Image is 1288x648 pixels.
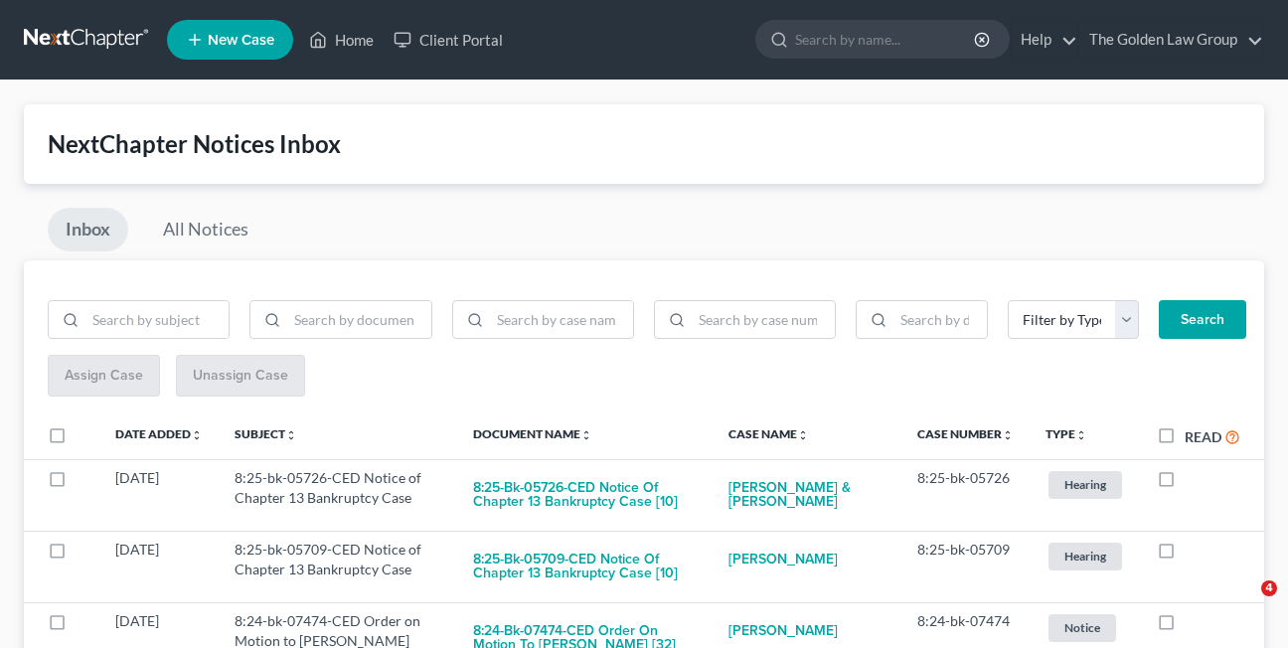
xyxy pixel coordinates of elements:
[728,468,885,522] a: [PERSON_NAME] & [PERSON_NAME]
[1048,614,1116,641] span: Notice
[1048,543,1122,569] span: Hearing
[235,426,297,441] a: Subjectunfold_more
[1079,22,1263,58] a: The Golden Law Group
[219,531,457,602] td: 8:25-bk-05709-CED Notice of Chapter 13 Bankruptcy Case
[384,22,513,58] a: Client Portal
[1075,429,1087,441] i: unfold_more
[85,301,229,339] input: Search by subject
[191,429,203,441] i: unfold_more
[115,426,203,441] a: Date Addedunfold_more
[580,429,592,441] i: unfold_more
[901,459,1030,531] td: 8:25-bk-05726
[1185,426,1221,447] label: Read
[299,22,384,58] a: Home
[145,208,266,251] a: All Notices
[1046,468,1125,501] a: Hearing
[1046,611,1125,644] a: Notice
[1011,22,1077,58] a: Help
[795,21,977,58] input: Search by name...
[1002,429,1014,441] i: unfold_more
[917,426,1014,441] a: Case Numberunfold_more
[48,208,128,251] a: Inbox
[48,128,1240,160] div: NextChapter Notices Inbox
[1261,580,1277,596] span: 4
[692,301,835,339] input: Search by case number
[99,459,219,531] td: [DATE]
[473,468,697,522] button: 8:25-bk-05726-CED Notice of Chapter 13 Bankruptcy Case [10]
[797,429,809,441] i: unfold_more
[99,531,219,602] td: [DATE]
[901,531,1030,602] td: 8:25-bk-05709
[473,540,697,593] button: 8:25-bk-05709-CED Notice of Chapter 13 Bankruptcy Case [10]
[1046,426,1087,441] a: Typeunfold_more
[285,429,297,441] i: unfold_more
[728,426,809,441] a: Case Nameunfold_more
[473,426,592,441] a: Document Nameunfold_more
[893,301,987,339] input: Search by date
[1159,300,1246,340] button: Search
[490,301,633,339] input: Search by case name
[728,540,838,579] a: [PERSON_NAME]
[1220,580,1268,628] iframe: Intercom live chat
[208,33,274,48] span: New Case
[1048,471,1122,498] span: Hearing
[287,301,430,339] input: Search by document name
[219,459,457,531] td: 8:25-bk-05726-CED Notice of Chapter 13 Bankruptcy Case
[1046,540,1125,572] a: Hearing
